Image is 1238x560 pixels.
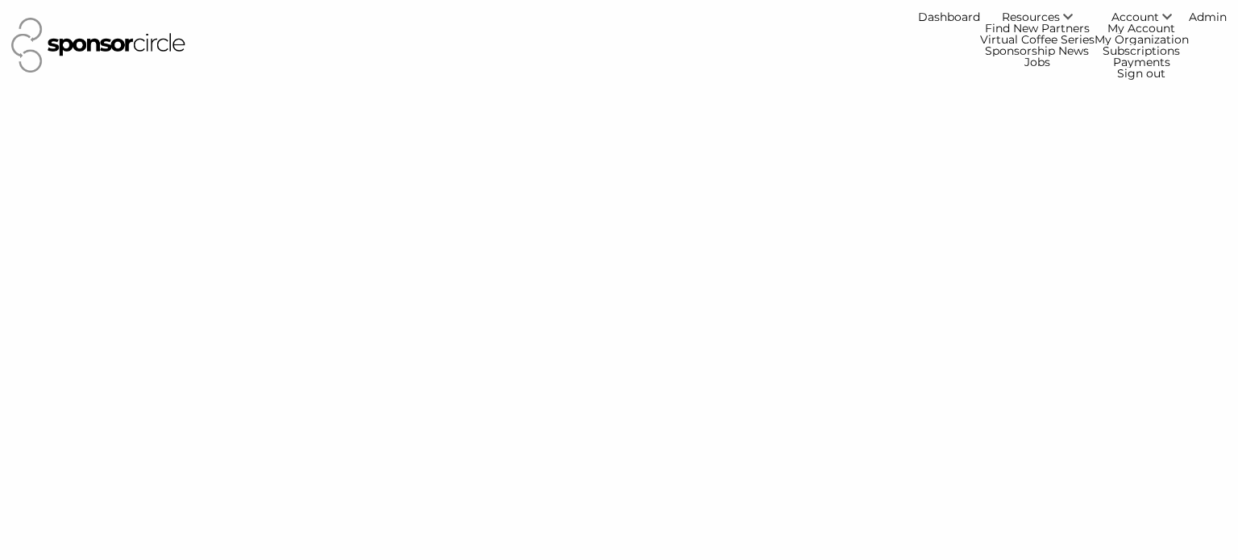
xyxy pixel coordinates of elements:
span: Resources [1002,10,1060,24]
a: Admin [1189,11,1227,23]
a: Account [1095,11,1189,23]
a: Payments [1095,56,1189,68]
a: Dashboard [918,11,980,23]
a: Virtual Coffee Series [980,34,1095,45]
a: Jobs [980,56,1095,68]
a: My Organization [1095,34,1189,45]
a: Sponsorship News [980,45,1095,56]
span: Account [1111,10,1159,24]
a: Sign out [1095,68,1189,79]
img: Sponsor Circle Logo [11,18,185,73]
a: Subscriptions [1095,45,1189,56]
a: My Account [1095,23,1189,34]
a: Find New Partners [980,23,1095,34]
a: Resources [980,11,1095,23]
